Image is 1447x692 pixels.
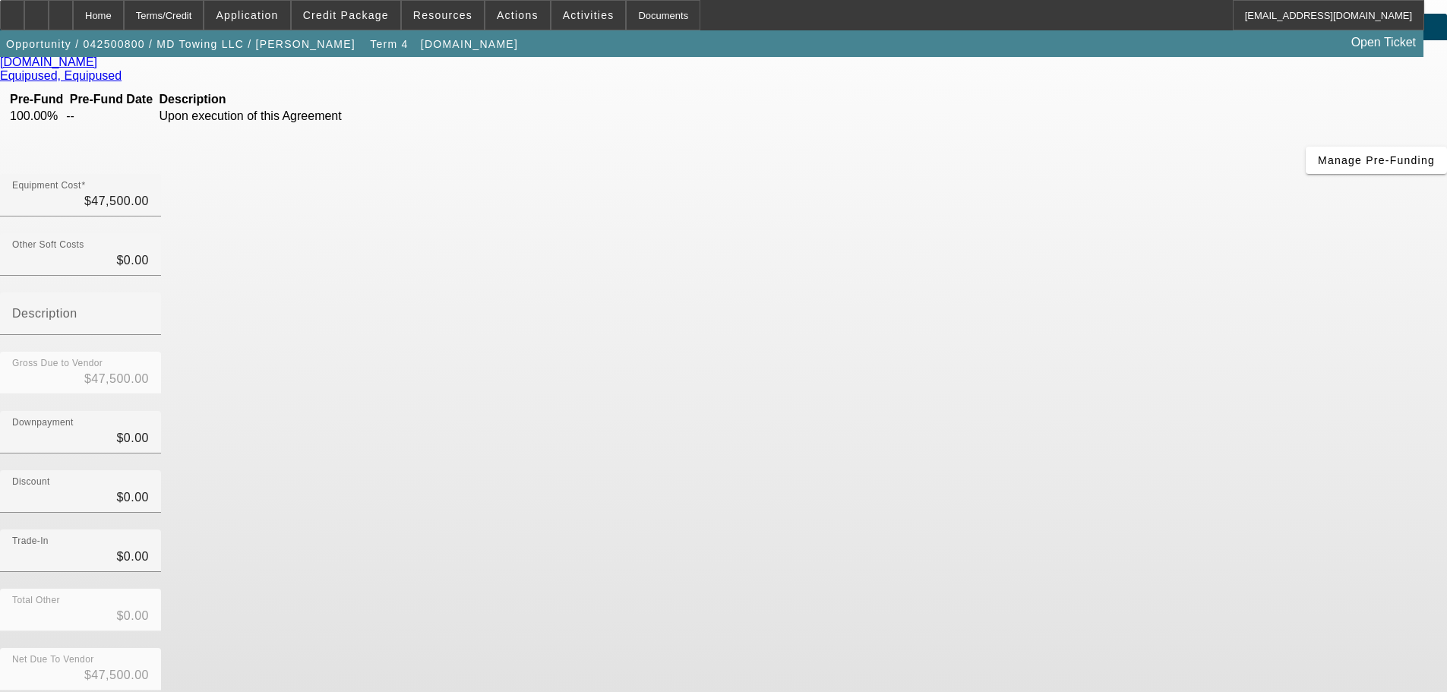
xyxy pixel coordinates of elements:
button: Credit Package [292,1,400,30]
mat-label: Total Other [12,596,60,605]
mat-label: Equipment Cost [12,181,81,191]
td: Upon execution of this Agreement [159,109,378,124]
span: Application [216,9,278,21]
span: Manage Pre-Funding [1318,154,1435,166]
a: Open Ticket [1345,30,1422,55]
span: Opportunity / 042500800 / MD Towing LLC / [PERSON_NAME] [6,38,355,50]
mat-label: Net Due To Vendor [12,655,94,665]
span: Resources [413,9,472,21]
span: Credit Package [303,9,389,21]
mat-label: Description [12,307,77,320]
button: [DOMAIN_NAME] [417,30,522,58]
span: Activities [563,9,615,21]
th: Description [159,92,378,107]
td: -- [65,109,156,124]
span: Term 4 [370,38,408,50]
button: Actions [485,1,550,30]
mat-label: Discount [12,477,50,487]
mat-label: Trade-In [12,536,49,546]
mat-label: Downpayment [12,418,74,428]
th: Pre-Fund [9,92,64,107]
button: Resources [402,1,484,30]
mat-label: Other Soft Costs [12,240,84,250]
button: Manage Pre-Funding [1306,147,1447,174]
th: Pre-Fund Date [65,92,156,107]
button: Activities [551,1,626,30]
span: [DOMAIN_NAME] [421,38,518,50]
button: Term 4 [365,30,413,58]
td: 100.00% [9,109,64,124]
mat-label: Gross Due to Vendor [12,359,103,368]
button: Application [204,1,289,30]
span: Actions [497,9,539,21]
